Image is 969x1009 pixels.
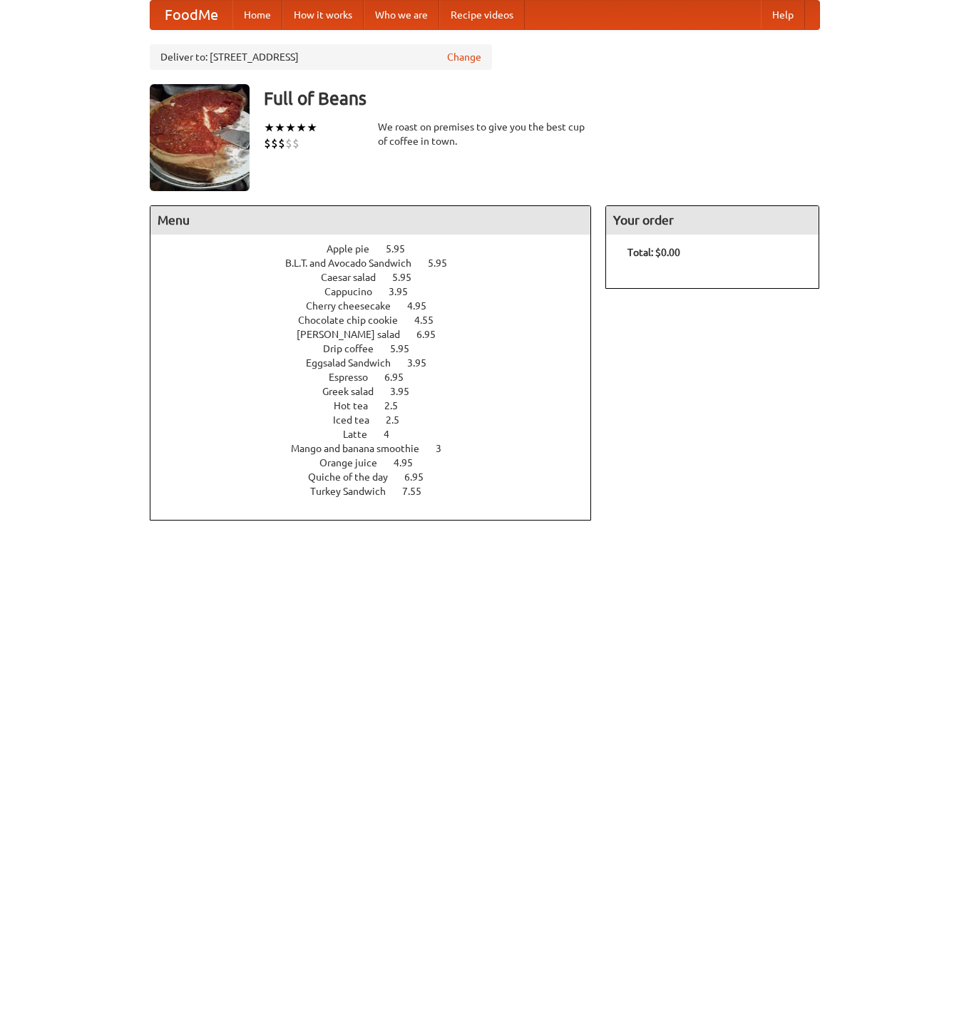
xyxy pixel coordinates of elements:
span: Apple pie [327,243,384,255]
span: Cherry cheesecake [306,300,405,312]
li: $ [285,135,292,151]
span: [PERSON_NAME] salad [297,329,414,340]
a: Help [761,1,805,29]
a: FoodMe [150,1,232,29]
li: $ [278,135,285,151]
a: Caesar salad 5.95 [321,272,438,283]
li: ★ [307,120,317,135]
span: 4 [384,429,404,440]
li: $ [264,135,271,151]
span: Mango and banana smoothie [291,443,434,454]
a: Chocolate chip cookie 4.55 [298,314,460,326]
a: Iced tea 2.5 [333,414,426,426]
a: Mango and banana smoothie 3 [291,443,468,454]
span: 6.95 [404,471,438,483]
h3: Full of Beans [264,84,820,113]
div: We roast on premises to give you the best cup of coffee in town. [378,120,592,148]
span: Orange juice [319,457,391,468]
a: Cherry cheesecake 4.95 [306,300,453,312]
span: Caesar salad [321,272,390,283]
li: $ [271,135,278,151]
span: 5.95 [428,257,461,269]
span: 5.95 [390,343,424,354]
span: Eggsalad Sandwich [306,357,405,369]
span: 6.95 [416,329,450,340]
a: Who we are [364,1,439,29]
span: Quiche of the day [308,471,402,483]
span: Turkey Sandwich [310,486,400,497]
a: Quiche of the day 6.95 [308,471,450,483]
span: 3.95 [389,286,422,297]
span: B.L.T. and Avocado Sandwich [285,257,426,269]
b: Total: $0.00 [627,247,680,258]
span: Greek salad [322,386,388,397]
li: ★ [285,120,296,135]
a: Eggsalad Sandwich 3.95 [306,357,453,369]
a: Apple pie 5.95 [327,243,431,255]
a: Turkey Sandwich 7.55 [310,486,448,497]
a: [PERSON_NAME] salad 6.95 [297,329,462,340]
li: $ [292,135,299,151]
a: Home [232,1,282,29]
a: Hot tea 2.5 [334,400,424,411]
li: ★ [296,120,307,135]
span: Iced tea [333,414,384,426]
span: Cappucino [324,286,386,297]
a: Recipe videos [439,1,525,29]
a: B.L.T. and Avocado Sandwich 5.95 [285,257,473,269]
a: Latte 4 [343,429,416,440]
span: 4.95 [394,457,427,468]
span: 3 [436,443,456,454]
span: Espresso [329,372,382,383]
span: 3.95 [390,386,424,397]
span: Drip coffee [323,343,388,354]
span: Chocolate chip cookie [298,314,412,326]
span: Latte [343,429,381,440]
span: 4.55 [414,314,448,326]
a: Change [447,50,481,64]
span: 2.5 [384,400,412,411]
span: 5.95 [392,272,426,283]
span: Hot tea [334,400,382,411]
span: 2.5 [386,414,414,426]
span: 7.55 [402,486,436,497]
img: angular.jpg [150,84,250,191]
a: Cappucino 3.95 [324,286,434,297]
span: 5.95 [386,243,419,255]
li: ★ [264,120,275,135]
span: 4.95 [407,300,441,312]
h4: Menu [150,206,591,235]
a: Greek salad 3.95 [322,386,436,397]
a: How it works [282,1,364,29]
a: Drip coffee 5.95 [323,343,436,354]
h4: Your order [606,206,819,235]
li: ★ [275,120,285,135]
a: Espresso 6.95 [329,372,430,383]
span: 3.95 [407,357,441,369]
span: 6.95 [384,372,418,383]
a: Orange juice 4.95 [319,457,439,468]
div: Deliver to: [STREET_ADDRESS] [150,44,492,70]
